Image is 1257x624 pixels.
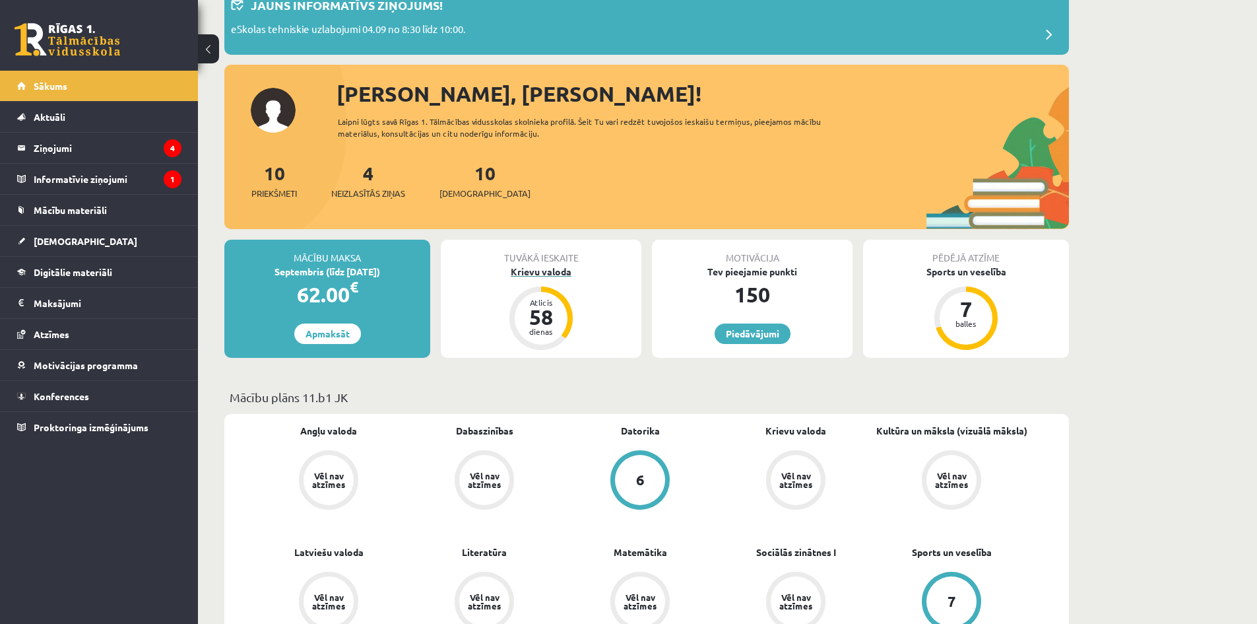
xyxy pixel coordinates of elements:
div: Sports un veselība [863,265,1069,279]
a: Sākums [17,71,181,101]
a: Krievu valoda Atlicis 58 dienas [441,265,641,352]
p: Mācību plāns 11.b1 JK [230,388,1064,406]
div: 58 [521,306,561,328]
span: [DEMOGRAPHIC_DATA] [439,187,531,200]
a: Literatūra [462,545,507,559]
legend: Maksājumi [34,288,181,318]
i: 1 [164,170,181,188]
a: Informatīvie ziņojumi1 [17,164,181,194]
span: € [350,277,358,296]
a: Angļu valoda [300,424,357,438]
a: Krievu valoda [765,424,826,438]
a: 4Neizlasītās ziņas [331,161,405,200]
a: Sports un veselība [912,545,992,559]
span: [DEMOGRAPHIC_DATA] [34,235,137,247]
div: Vēl nav atzīmes [622,593,659,610]
a: Datorika [621,424,660,438]
a: Latviešu valoda [294,545,364,559]
span: Sākums [34,80,67,92]
div: Septembris (līdz [DATE]) [224,265,430,279]
span: Proktoringa izmēģinājums [34,421,148,433]
div: Mācību maksa [224,240,430,265]
div: Tev pieejamie punkti [652,265,853,279]
a: Dabaszinības [456,424,513,438]
a: Vēl nav atzīmes [406,450,562,512]
a: Motivācijas programma [17,350,181,380]
a: Rīgas 1. Tālmācības vidusskola [15,23,120,56]
legend: Ziņojumi [34,133,181,163]
span: Atzīmes [34,328,69,340]
div: Motivācija [652,240,853,265]
a: 10[DEMOGRAPHIC_DATA] [439,161,531,200]
a: Apmaksāt [294,324,361,344]
a: Ziņojumi4 [17,133,181,163]
div: 62.00 [224,279,430,310]
a: Atzīmes [17,319,181,349]
div: Vēl nav atzīmes [466,471,503,489]
i: 4 [164,139,181,157]
a: Kultūra un māksla (vizuālā māksla) [876,424,1027,438]
legend: Informatīvie ziņojumi [34,164,181,194]
div: [PERSON_NAME], [PERSON_NAME]! [337,78,1069,110]
div: 7 [946,298,986,320]
span: Priekšmeti [251,187,297,200]
div: 150 [652,279,853,310]
a: Aktuāli [17,102,181,132]
span: Motivācijas programma [34,359,138,371]
span: Mācību materiāli [34,204,107,216]
span: Konferences [34,390,89,402]
div: Vēl nav atzīmes [310,593,347,610]
a: Sociālās zinātnes I [756,545,836,559]
a: Maksājumi [17,288,181,318]
div: Pēdējā atzīme [863,240,1069,265]
a: Piedāvājumi [715,324,790,344]
a: Vēl nav atzīmes [251,450,406,512]
div: Laipni lūgts savā Rīgas 1. Tālmācības vidusskolas skolnieka profilā. Šeit Tu vari redzēt tuvojošo... [338,116,845,139]
a: [DEMOGRAPHIC_DATA] [17,226,181,256]
div: Krievu valoda [441,265,641,279]
a: Sports un veselība 7 balles [863,265,1069,352]
a: Mācību materiāli [17,195,181,225]
a: 10Priekšmeti [251,161,297,200]
p: eSkolas tehniskie uzlabojumi 04.09 no 8:30 līdz 10:00. [231,22,466,40]
span: Digitālie materiāli [34,266,112,278]
a: Vēl nav atzīmes [718,450,874,512]
div: dienas [521,328,561,335]
div: Vēl nav atzīmes [777,593,814,610]
a: Matemātika [614,545,667,559]
a: Proktoringa izmēģinājums [17,412,181,442]
span: Neizlasītās ziņas [331,187,405,200]
a: 6 [562,450,718,512]
div: Atlicis [521,298,561,306]
a: Vēl nav atzīmes [874,450,1029,512]
div: Vēl nav atzīmes [310,471,347,489]
span: Aktuāli [34,111,65,123]
div: Vēl nav atzīmes [933,471,970,489]
div: Tuvākā ieskaite [441,240,641,265]
div: balles [946,320,986,328]
a: Konferences [17,381,181,411]
div: 7 [948,594,956,609]
div: Vēl nav atzīmes [466,593,503,610]
a: Digitālie materiāli [17,257,181,287]
div: Vēl nav atzīmes [777,471,814,489]
div: 6 [636,473,645,487]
